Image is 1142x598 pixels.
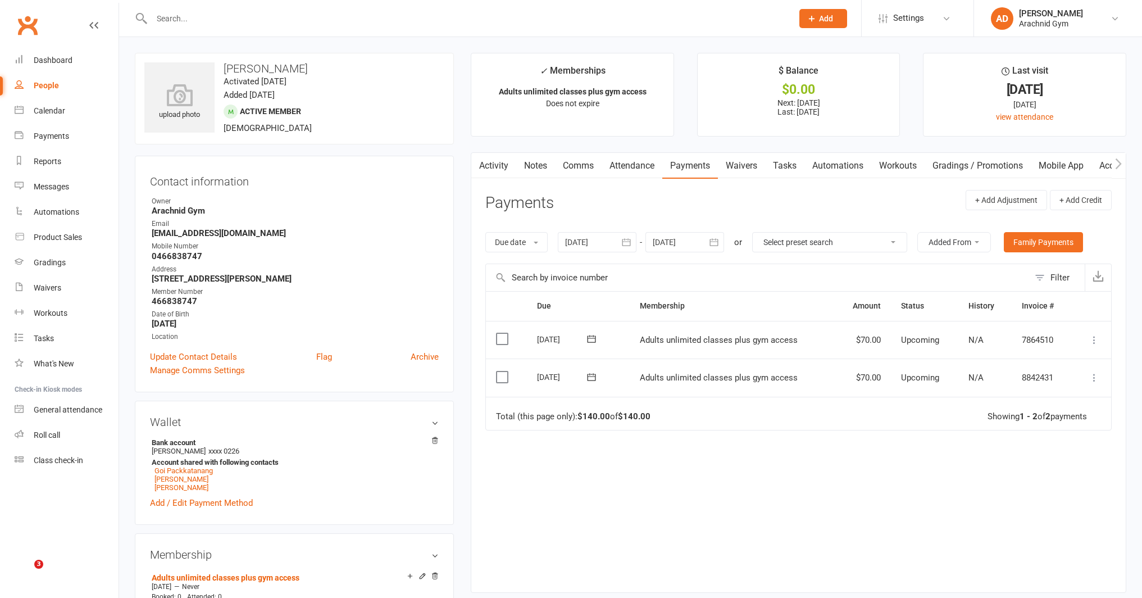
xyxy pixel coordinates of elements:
strong: [EMAIL_ADDRESS][DOMAIN_NAME] [152,228,439,238]
span: Adults unlimited classes plus gym access [640,335,798,345]
a: Mobile App [1031,153,1091,179]
div: AD [991,7,1013,30]
a: [PERSON_NAME] [154,483,208,492]
div: Member Number [152,287,439,297]
input: Search by invoice number [486,264,1029,291]
a: Workouts [871,153,925,179]
a: Waivers [718,153,765,179]
div: [DATE] [934,98,1116,111]
th: History [958,292,1012,320]
button: Filter [1029,264,1085,291]
strong: Bank account [152,438,433,447]
div: [DATE] [537,368,589,386]
a: Gradings [15,250,119,275]
strong: Account shared with following contacts [152,458,433,466]
div: Filter [1050,271,1070,284]
a: Flag [316,350,332,364]
a: Tasks [15,326,119,351]
div: Workouts [34,309,67,318]
a: Product Sales [15,225,119,250]
div: [PERSON_NAME] [1019,8,1083,19]
span: Upcoming [901,335,939,345]
h3: Wallet [150,416,439,428]
a: Calendar [15,98,119,124]
div: Product Sales [34,233,82,242]
a: [PERSON_NAME] [154,475,208,483]
div: Memberships [540,64,606,84]
span: Adults unlimited classes plus gym access [640,373,798,383]
span: xxxx 0226 [208,447,239,455]
a: Attendance [602,153,662,179]
a: Waivers [15,275,119,301]
a: Payments [15,124,119,149]
div: or [734,235,742,249]
div: upload photo [144,84,215,121]
span: [DEMOGRAPHIC_DATA] [224,123,312,133]
a: Messages [15,174,119,200]
input: Search... [148,11,785,26]
button: + Add Credit [1050,190,1112,210]
h3: [PERSON_NAME] [144,62,444,75]
th: Status [891,292,958,320]
strong: Adults unlimited classes plus gym access [499,87,647,96]
span: Active member [240,107,301,116]
a: Activity [471,153,516,179]
a: Workouts [15,301,119,326]
td: $70.00 [835,359,891,397]
a: Gradings / Promotions [925,153,1031,179]
a: Payments [662,153,718,179]
h3: Payments [485,194,554,212]
a: Clubworx [13,11,42,39]
p: Next: [DATE] Last: [DATE] [708,98,890,116]
button: + Add Adjustment [966,190,1047,210]
div: Total (this page only): of [496,412,650,422]
div: Email [152,219,439,229]
span: 3 [34,560,43,569]
div: Date of Birth [152,309,439,320]
th: Amount [835,292,891,320]
div: — [149,582,439,591]
div: Last visit [1002,64,1048,84]
div: Tasks [34,334,54,343]
a: Family Payments [1004,232,1083,252]
i: ✓ [540,66,547,76]
div: General attendance [34,405,102,414]
span: Upcoming [901,373,939,383]
a: Comms [555,153,602,179]
div: $ Balance [779,64,818,84]
div: Location [152,332,439,342]
span: N/A [968,335,984,345]
span: Settings [893,6,924,31]
td: 7864510 [1012,321,1072,359]
h3: Membership [150,549,439,561]
div: Reports [34,157,61,166]
a: General attendance kiosk mode [15,397,119,423]
div: Roll call [34,431,60,440]
iframe: Intercom live chat [11,560,38,587]
a: Adults unlimited classes plus gym access [152,573,299,582]
button: Added From [917,232,991,252]
div: $0.00 [708,84,890,96]
a: Manage Comms Settings [150,364,245,377]
a: Update Contact Details [150,350,237,364]
strong: [STREET_ADDRESS][PERSON_NAME] [152,274,439,284]
button: Add [799,9,847,28]
a: Reports [15,149,119,174]
div: Gradings [34,258,66,267]
h3: Contact information [150,171,439,188]
a: Archive [411,350,439,364]
strong: $140.00 [577,411,610,422]
span: Add [819,14,833,23]
div: People [34,81,59,90]
a: Class kiosk mode [15,448,119,473]
div: Arachnid Gym [1019,19,1083,29]
span: Never [182,583,199,591]
div: [DATE] [537,330,589,348]
td: $70.00 [835,321,891,359]
div: Dashboard [34,56,72,65]
strong: 466838747 [152,296,439,306]
a: Automations [804,153,871,179]
a: What's New [15,351,119,377]
div: Messages [34,182,69,191]
th: Due [527,292,630,320]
